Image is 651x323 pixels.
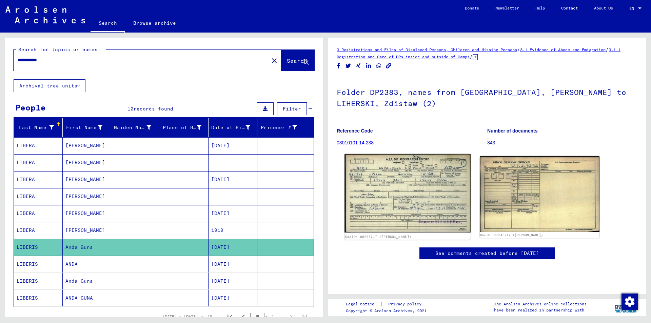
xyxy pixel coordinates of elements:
mat-cell: 1919 [209,222,257,239]
mat-cell: LIBERA [14,137,63,154]
mat-cell: [PERSON_NAME] [63,137,112,154]
div: Last Name [17,124,54,131]
a: Legal notice [346,301,380,308]
div: Last Name [17,122,62,133]
div: Prisoner # [260,124,297,131]
mat-cell: [DATE] [209,290,257,306]
button: Share on LinkedIn [365,62,372,70]
a: Browse archive [125,15,184,31]
button: Archival tree units [14,79,85,92]
span: / [606,46,609,53]
mat-icon: close [270,57,278,65]
p: have been realized in partnership with [494,307,587,313]
a: DocID: 68045717 ([PERSON_NAME]) [480,233,543,237]
mat-label: Search for topics or names [18,46,98,53]
p: Copyright © Arolsen Archives, 2021 [346,308,430,314]
div: of 1 [250,313,284,320]
div: Maiden Name [114,124,151,131]
span: records found [134,106,173,112]
b: Number of documents [487,128,538,134]
div: First Name [65,122,111,133]
img: 001.jpg [344,154,470,233]
span: EN [629,6,637,11]
a: 3 Registrations and Files of Displaced Persons, Children and Missing Persons [337,47,517,52]
mat-cell: [PERSON_NAME] [63,222,112,239]
mat-header-cell: Place of Birth [160,118,209,137]
mat-header-cell: Last Name [14,118,63,137]
p: 343 [487,139,637,146]
mat-cell: [PERSON_NAME] [63,171,112,188]
a: See comments created before [DATE] [435,250,539,257]
mat-cell: [DATE] [209,273,257,289]
div: Place of Birth [163,122,210,133]
mat-cell: [PERSON_NAME] [63,205,112,222]
mat-header-cell: Date of Birth [209,118,257,137]
span: 10 [127,106,134,112]
img: Change consent [622,294,638,310]
mat-cell: [PERSON_NAME] [63,154,112,171]
div: Date of Birth [211,122,259,133]
div: Date of Birth [211,124,250,131]
span: / [517,46,520,53]
mat-cell: LIBERA [14,205,63,222]
span: / [470,54,473,60]
mat-cell: ANDA [63,256,112,272]
button: Share on WhatsApp [375,62,382,70]
mat-cell: LIBERA [14,188,63,205]
button: Share on Facebook [335,62,342,70]
p: The Arolsen Archives online collections [494,301,587,307]
div: [DATE] – [DATE] of 10 [162,314,212,320]
mat-header-cell: Prisoner # [257,118,314,137]
mat-cell: LIBERIS [14,239,63,256]
div: Prisoner # [260,122,306,133]
img: Arolsen_neg.svg [5,6,85,23]
div: First Name [65,124,103,131]
a: 03010101 14 238 [337,140,374,145]
mat-cell: [DATE] [209,205,257,222]
button: Share on Twitter [345,62,352,70]
button: Filter [277,102,307,115]
mat-cell: LIBERIS [14,256,63,272]
mat-cell: LIBERIS [14,273,63,289]
mat-header-cell: First Name [63,118,112,137]
div: Place of Birth [163,124,202,131]
button: Clear [268,54,281,67]
span: Search [287,57,307,64]
button: Search [281,50,314,71]
a: 3.1 Evidence of Abode and Emigration [520,47,606,52]
button: Copy link [385,62,392,70]
mat-header-cell: Maiden Name [111,118,160,137]
div: | [346,301,430,308]
img: yv_logo.png [613,299,639,316]
mat-cell: Anda Guna [63,273,112,289]
mat-cell: Anda Guna [63,239,112,256]
mat-cell: ANDA GUNA [63,290,112,306]
div: Change consent [621,293,637,309]
span: Filter [283,106,301,112]
mat-cell: LIBERIS [14,290,63,306]
mat-cell: [PERSON_NAME] [63,188,112,205]
a: Privacy policy [383,301,430,308]
a: Search [91,15,125,33]
mat-cell: [DATE] [209,239,257,256]
mat-cell: [DATE] [209,171,257,188]
mat-cell: [DATE] [209,256,257,272]
mat-cell: LIBERA [14,171,63,188]
h1: Folder DP2383, names from [GEOGRAPHIC_DATA], [PERSON_NAME] to LIHERSKI, Zdistaw (2) [337,77,637,118]
div: Maiden Name [114,122,160,133]
div: People [15,101,46,114]
mat-cell: [DATE] [209,137,257,154]
mat-cell: LIBERA [14,222,63,239]
button: Share on Xing [355,62,362,70]
a: DocID: 68045717 ([PERSON_NAME]) [345,235,411,239]
img: 002.jpg [480,156,600,232]
b: Reference Code [337,128,373,134]
mat-cell: LIBERA [14,154,63,171]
